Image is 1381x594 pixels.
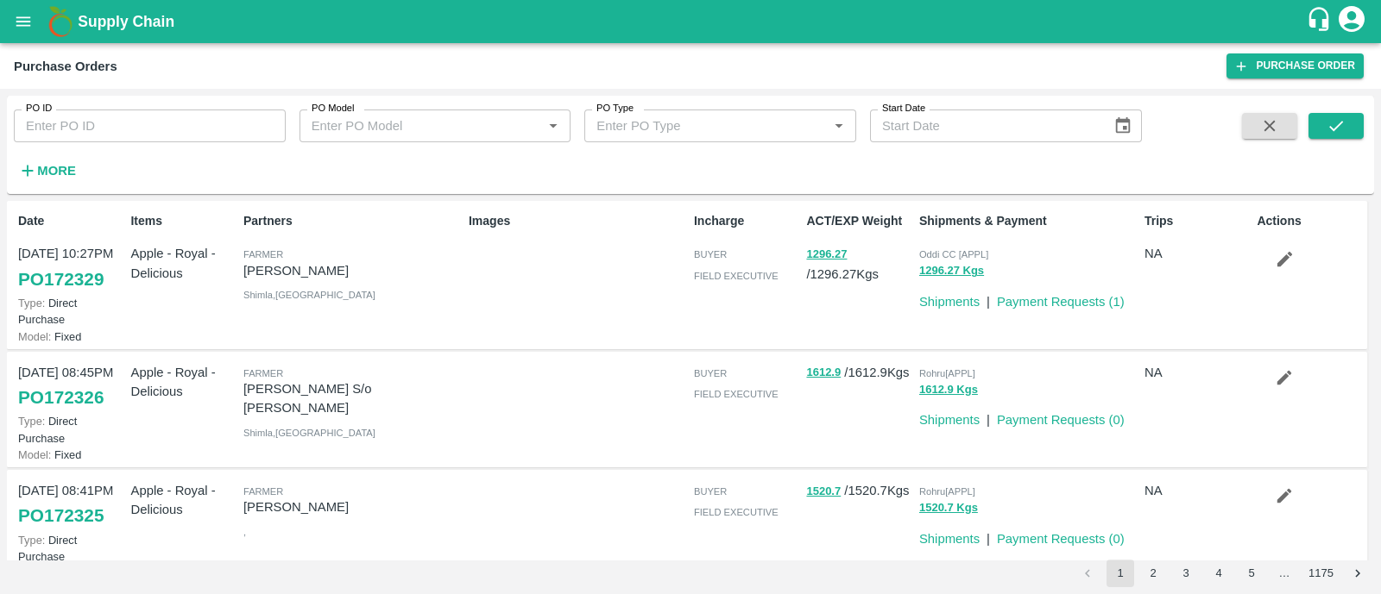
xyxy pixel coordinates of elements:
span: Type: [18,534,45,547]
span: , [243,527,246,537]
p: [PERSON_NAME] S/o [PERSON_NAME] [243,379,462,418]
span: field executive [694,271,779,281]
a: Payment Requests (0) [997,413,1125,427]
p: Apple - Royal - Delicious [130,244,236,283]
span: Type: [18,297,45,310]
p: Incharge [694,212,799,230]
div: customer-support [1306,6,1336,37]
span: buyer [694,368,727,378]
p: / 1296.27 Kgs [806,244,911,284]
p: / 1612.9 Kgs [806,363,911,383]
a: Shipments [919,532,980,546]
button: More [14,156,80,185]
p: / 1520.7 Kgs [806,481,911,501]
span: Shimla , [GEOGRAPHIC_DATA] [243,290,375,300]
button: Go to next page [1344,560,1372,587]
p: Fixed [18,447,123,463]
span: Model: [18,330,51,343]
p: Direct Purchase [18,295,123,328]
button: Go to page 4 [1205,560,1233,587]
button: Go to page 3 [1172,560,1200,587]
button: Go to page 1175 [1303,560,1339,587]
p: Partners [243,212,462,230]
button: page 1 [1107,560,1134,587]
p: NA [1145,481,1250,500]
button: 1520.7 Kgs [919,498,978,518]
p: [PERSON_NAME] [243,497,462,516]
div: Purchase Orders [14,55,117,78]
a: Shipments [919,413,980,427]
input: Enter PO ID [14,109,286,142]
strong: More [37,164,76,178]
p: Apple - Royal - Delicious [130,363,236,402]
p: Actions [1257,212,1362,230]
label: Start Date [882,102,925,116]
button: 1296.27 [806,245,847,265]
a: Supply Chain [78,9,1306,34]
span: Rohru[APPL] [919,368,975,378]
button: Go to page 2 [1139,560,1167,587]
div: | [980,285,990,311]
a: PO172329 [18,264,104,295]
a: Payment Requests (0) [997,532,1125,546]
button: open drawer [3,2,43,41]
button: Go to page 5 [1238,560,1265,587]
p: [PERSON_NAME] [243,261,462,280]
p: [DATE] 08:41PM [18,481,123,500]
p: Apple - Royal - Delicious [130,481,236,520]
button: 1612.9 Kgs [919,380,978,400]
span: Oddi CC [APPL] [919,249,988,259]
p: [DATE] 10:27PM [18,244,123,263]
button: 1520.7 [806,482,841,502]
a: Shipments [919,295,980,309]
span: Shimla , [GEOGRAPHIC_DATA] [243,428,375,438]
p: NA [1145,244,1250,263]
p: ACT/EXP Weight [806,212,911,230]
button: Open [542,115,564,137]
div: | [980,403,990,429]
span: buyer [694,249,727,259]
span: Model: [18,448,51,461]
span: Rohru[APPL] [919,486,975,497]
button: Open [828,115,850,137]
a: PO172326 [18,382,104,413]
p: Direct Purchase [18,532,123,565]
div: … [1271,566,1298,582]
p: Fixed [18,328,123,345]
button: 1296.27 Kgs [919,261,984,281]
label: PO Type [596,102,634,116]
p: NA [1145,363,1250,382]
a: Purchase Order [1227,53,1364,78]
label: PO ID [26,102,52,116]
div: | [980,522,990,548]
span: Type: [18,415,45,428]
input: Enter PO Type [590,115,823,137]
p: Images [469,212,687,230]
span: Farmer [243,368,283,378]
span: field executive [694,507,779,517]
img: logo [43,4,78,39]
p: Date [18,212,123,230]
p: Shipments & Payment [919,212,1138,230]
span: Farmer [243,249,283,259]
span: field executive [694,389,779,399]
button: 1612.9 [806,363,841,383]
a: Payment Requests (1) [997,295,1125,309]
a: PO172325 [18,500,104,531]
button: Choose date [1107,109,1139,142]
input: Enter PO Model [305,115,538,137]
p: [DATE] 08:45PM [18,363,123,382]
nav: pagination navigation [1071,560,1374,587]
p: Items [130,212,236,230]
span: buyer [694,486,727,497]
span: Farmer [243,486,283,497]
p: Direct Purchase [18,413,123,446]
label: PO Model [312,102,355,116]
input: Start Date [870,109,1100,142]
div: account of current user [1336,3,1367,40]
p: Trips [1145,212,1250,230]
b: Supply Chain [78,13,174,30]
